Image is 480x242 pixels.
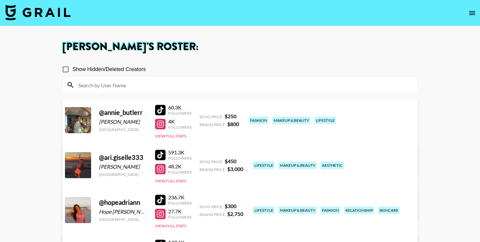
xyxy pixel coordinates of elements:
[168,111,192,116] div: Followers
[99,198,147,206] div: @ hopeadriann
[200,122,226,127] span: Brand Price:
[279,162,317,169] div: makeup & beauty
[200,167,226,172] span: Brand Price:
[99,108,147,117] div: @ annie_butlerr
[168,118,192,125] div: 4K
[227,121,239,127] strong: $ 800
[74,80,413,90] input: Search by User Name
[72,65,146,73] span: Show Hidden/Deleted Creators
[168,194,192,201] div: 236.7K
[99,119,147,125] div: [PERSON_NAME]
[249,117,268,124] div: fashion
[168,125,192,130] div: Followers
[168,215,192,220] div: Followers
[62,42,418,52] h1: [PERSON_NAME] 's Roster:
[99,217,147,222] div: [GEOGRAPHIC_DATA]
[225,113,236,119] strong: $ 250
[168,104,192,111] div: 60.3K
[466,7,479,20] button: open drawer
[168,201,192,206] div: Followers
[279,206,317,214] div: makeup & beauty
[99,153,147,162] div: @ ari.giselle333
[200,159,223,164] span: Song Price:
[168,156,192,161] div: Followers
[168,163,192,170] div: 48.2K
[155,178,186,183] button: View Full Stats
[5,5,71,20] img: Grail Talent
[99,208,147,215] div: Hope [PERSON_NAME]
[321,206,340,214] div: fashion
[253,162,275,169] div: lifestyle
[200,204,223,209] span: Song Price:
[200,114,223,119] span: Song Price:
[99,164,147,170] div: [PERSON_NAME]
[227,211,243,217] strong: $ 2,750
[344,206,374,214] div: relationship
[200,212,226,217] span: Brand Price:
[225,203,236,209] strong: $ 300
[168,170,192,175] div: Followers
[314,117,336,124] div: lifestyle
[227,166,243,172] strong: $ 3,000
[253,206,275,214] div: lifestyle
[168,149,192,156] div: 591.3K
[99,127,147,132] div: [GEOGRAPHIC_DATA]
[155,223,186,228] button: View Full Stats
[155,134,186,138] button: View Full Stats
[321,162,344,169] div: aesthetic
[225,158,236,164] strong: $ 450
[99,172,147,177] div: [GEOGRAPHIC_DATA]
[272,117,311,124] div: makeup & beauty
[378,206,400,214] div: skincare
[168,208,192,215] div: 27.7K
